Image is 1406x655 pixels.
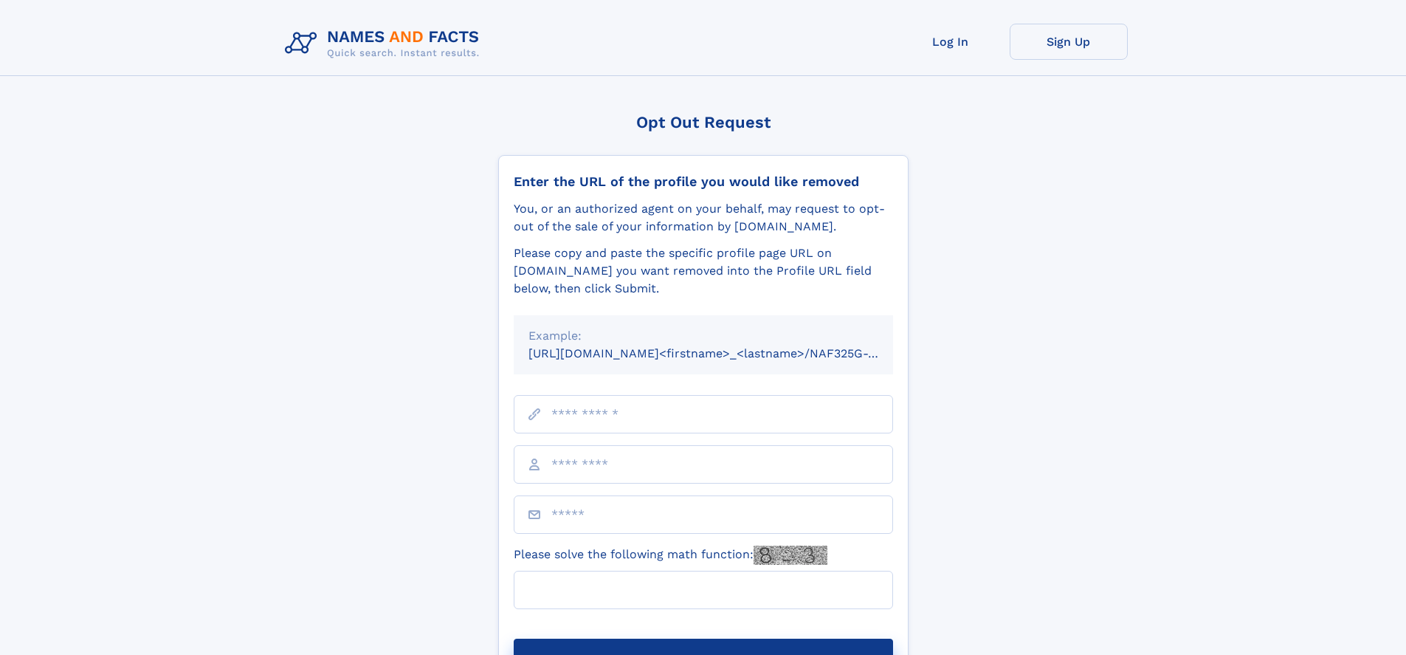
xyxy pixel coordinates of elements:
[514,546,827,565] label: Please solve the following math function:
[498,113,909,131] div: Opt Out Request
[279,24,492,64] img: Logo Names and Facts
[528,327,878,345] div: Example:
[514,174,893,190] div: Enter the URL of the profile you would like removed
[514,244,893,298] div: Please copy and paste the specific profile page URL on [DOMAIN_NAME] you want removed into the Pr...
[1010,24,1128,60] a: Sign Up
[892,24,1010,60] a: Log In
[514,200,893,236] div: You, or an authorized agent on your behalf, may request to opt-out of the sale of your informatio...
[528,346,921,360] small: [URL][DOMAIN_NAME]<firstname>_<lastname>/NAF325G-xxxxxxxx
